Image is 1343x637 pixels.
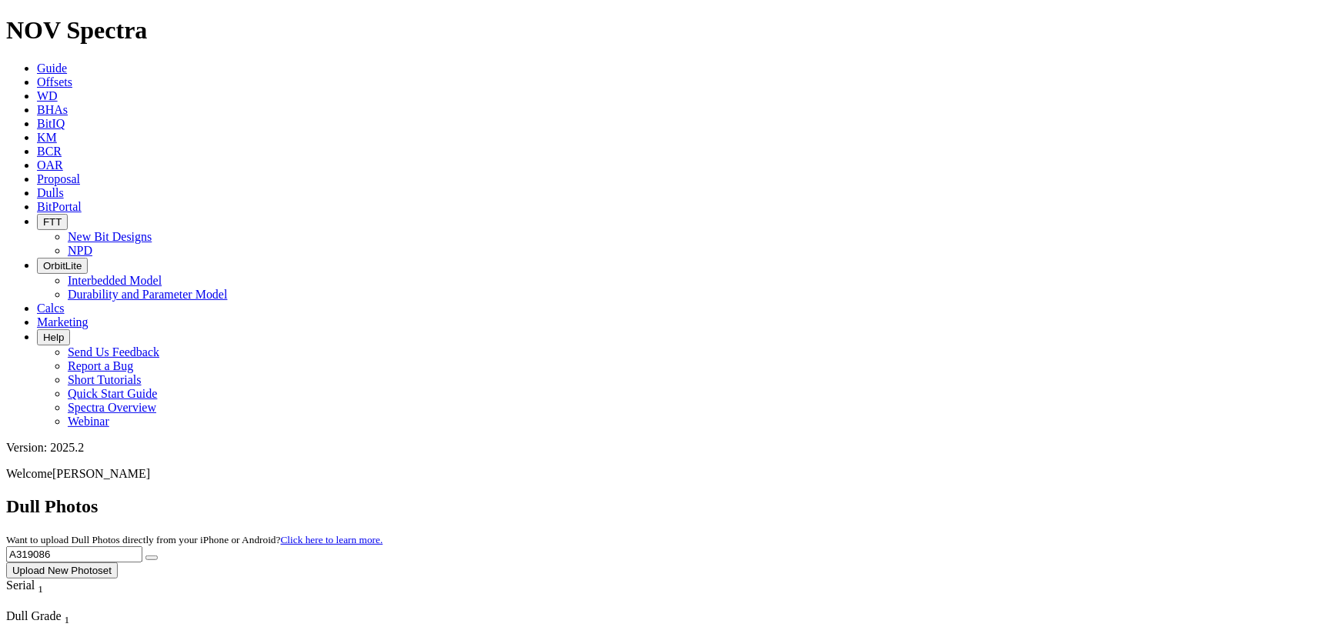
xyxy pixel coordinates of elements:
[68,401,156,414] a: Spectra Overview
[68,274,162,287] a: Interbedded Model
[6,609,62,622] span: Dull Grade
[37,62,67,75] a: Guide
[37,131,57,144] a: KM
[281,534,383,545] a: Click here to learn more.
[37,145,62,158] a: BCR
[37,75,72,88] a: Offsets
[37,117,65,130] a: BitIQ
[68,373,142,386] a: Short Tutorials
[37,214,68,230] button: FTT
[6,546,142,562] input: Search Serial Number
[65,614,70,625] sub: 1
[6,579,35,592] span: Serial
[37,302,65,315] a: Calcs
[37,315,89,329] a: Marketing
[6,441,1337,455] div: Version: 2025.2
[6,16,1337,45] h1: NOV Spectra
[68,415,109,428] a: Webinar
[37,329,70,345] button: Help
[38,583,43,595] sub: 1
[52,467,150,480] span: [PERSON_NAME]
[6,467,1337,481] p: Welcome
[68,359,133,372] a: Report a Bug
[6,562,118,579] button: Upload New Photoset
[68,230,152,243] a: New Bit Designs
[6,496,1337,517] h2: Dull Photos
[43,260,82,272] span: OrbitLite
[37,158,63,172] a: OAR
[37,200,82,213] a: BitPortal
[6,579,72,595] div: Serial Sort None
[37,186,64,199] a: Dulls
[68,345,159,359] a: Send Us Feedback
[6,609,114,626] div: Dull Grade Sort None
[37,258,88,274] button: OrbitLite
[43,332,64,343] span: Help
[65,609,70,622] span: Sort None
[68,244,92,257] a: NPD
[6,595,72,609] div: Column Menu
[6,579,72,609] div: Sort None
[38,579,43,592] span: Sort None
[37,103,68,116] a: BHAs
[6,534,383,545] small: Want to upload Dull Photos directly from your iPhone or Android?
[37,89,58,102] a: WD
[43,216,62,228] span: FTT
[68,288,228,301] a: Durability and Parameter Model
[37,172,80,185] a: Proposal
[68,387,157,400] a: Quick Start Guide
